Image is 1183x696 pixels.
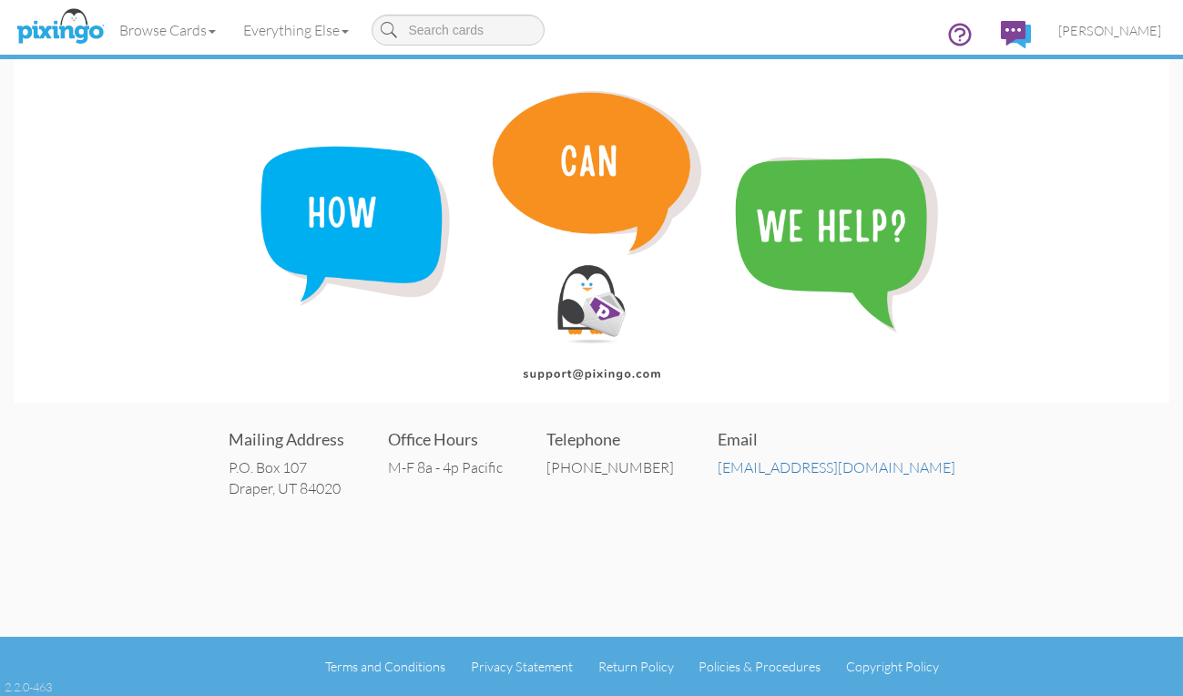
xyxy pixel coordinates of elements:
[699,659,821,674] a: Policies & Procedures
[12,5,108,50] img: pixingo logo
[14,59,1169,403] img: contact-banner.png
[1058,23,1161,38] span: [PERSON_NAME]
[372,15,545,46] input: Search cards
[229,431,344,449] h4: Mailing Address
[546,457,674,478] div: [PHONE_NUMBER]
[106,7,229,53] a: Browse Cards
[846,659,939,674] a: Copyright Policy
[388,457,503,478] div: M-F 8a - 4p Pacific
[1001,21,1031,48] img: comments.svg
[229,457,344,499] address: P.O. Box 107 Draper, UT 84020
[718,458,955,476] a: [EMAIL_ADDRESS][DOMAIN_NAME]
[325,659,445,674] a: Terms and Conditions
[546,431,674,449] h4: Telephone
[471,659,573,674] a: Privacy Statement
[1045,7,1175,54] a: [PERSON_NAME]
[718,431,955,449] h4: Email
[598,659,674,674] a: Return Policy
[5,679,52,695] div: 2.2.0-463
[388,431,503,449] h4: Office Hours
[229,7,362,53] a: Everything Else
